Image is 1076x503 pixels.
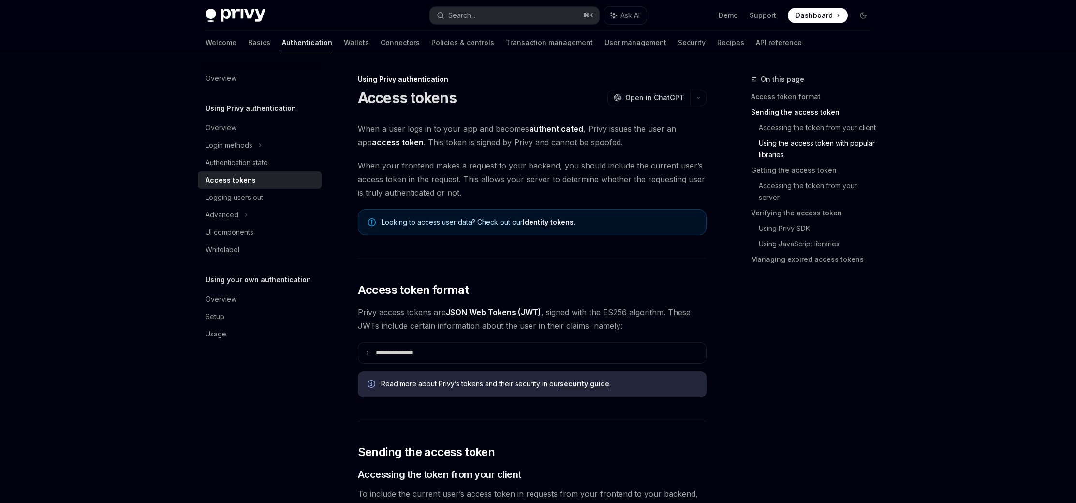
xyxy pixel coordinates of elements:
h5: Using your own authentication [206,274,311,286]
a: Overview [198,70,322,87]
span: Dashboard [796,11,833,20]
div: UI components [206,227,253,238]
div: Overview [206,293,236,305]
a: Recipes [717,31,744,54]
a: Wallets [344,31,369,54]
a: Verifying the access token [751,205,879,221]
a: Accessing the token from your server [759,178,879,205]
a: Welcome [206,31,236,54]
div: Search... [448,10,475,21]
a: Overview [198,290,322,308]
a: Authentication [282,31,332,54]
a: Connectors [381,31,420,54]
div: Setup [206,311,224,322]
div: Whitelabel [206,244,239,256]
a: security guide [560,380,609,388]
a: User management [604,31,666,54]
a: Using Privy SDK [759,221,879,236]
h5: Using Privy authentication [206,103,296,114]
span: Privy access tokens are , signed with the ES256 algorithm. These JWTs include certain information... [358,305,707,333]
a: Getting the access token [751,163,879,178]
svg: Info [368,380,377,390]
a: Setup [198,308,322,325]
a: Logging users out [198,189,322,206]
span: Open in ChatGPT [625,93,684,103]
a: Dashboard [788,8,848,23]
div: Login methods [206,139,252,151]
a: Whitelabel [198,241,322,259]
div: Overview [206,122,236,134]
div: Using Privy authentication [358,75,707,84]
a: Security [678,31,706,54]
div: Authentication state [206,157,268,168]
div: Usage [206,328,226,340]
a: Managing expired access tokens [751,252,879,267]
span: Ask AI [620,11,640,20]
span: On this page [761,74,804,85]
a: Demo [719,11,738,20]
span: Sending the access token [358,444,495,460]
a: Support [750,11,776,20]
strong: access token [372,137,424,147]
img: dark logo [206,9,265,22]
span: Looking to access user data? Check out our . [382,217,696,227]
a: Access token format [751,89,879,105]
button: Open in ChatGPT [607,90,690,106]
span: Access token format [358,282,469,298]
svg: Note [368,218,376,226]
a: Overview [198,119,322,137]
h1: Access tokens [358,89,457,107]
span: Accessing the token from your client [358,468,521,481]
strong: authenticated [529,124,583,134]
a: Sending the access token [751,105,879,120]
div: Advanced [206,209,238,221]
a: Using the access token with popular libraries [759,136,879,163]
a: Identity tokens [523,218,574,227]
a: Policies & controls [431,31,494,54]
span: When a user logs in to your app and becomes , Privy issues the user an app . This token is signed... [358,122,707,149]
button: Search...⌘K [430,7,599,24]
div: Logging users out [206,192,263,203]
a: Transaction management [506,31,593,54]
a: Accessing the token from your client [759,120,879,136]
a: UI components [198,224,322,241]
a: API reference [756,31,802,54]
a: Using JavaScript libraries [759,236,879,252]
a: Usage [198,325,322,343]
span: Read more about Privy’s tokens and their security in our . [381,379,697,389]
span: When your frontend makes a request to your backend, you should include the current user’s access ... [358,159,707,199]
a: Authentication state [198,154,322,171]
button: Ask AI [604,7,647,24]
div: Overview [206,73,236,84]
button: Toggle dark mode [855,8,871,23]
a: Basics [248,31,270,54]
span: ⌘ K [583,12,593,19]
a: JSON Web Tokens (JWT) [446,307,541,318]
a: Access tokens [198,171,322,189]
div: Access tokens [206,174,256,186]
